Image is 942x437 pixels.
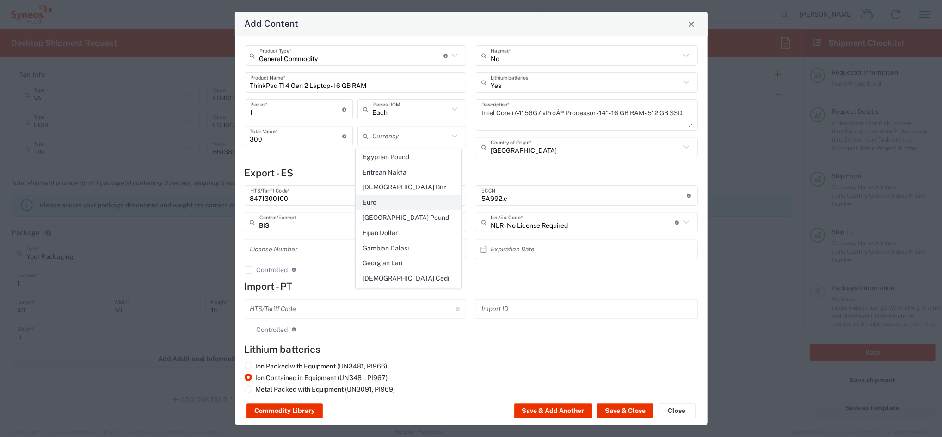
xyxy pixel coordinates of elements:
[356,271,461,286] span: [DEMOGRAPHIC_DATA] Cedi
[356,287,461,301] span: Gibraltar Pound
[356,226,461,240] span: Fijian Dollar
[514,404,592,418] button: Save & Add Another
[356,180,461,194] span: [DEMOGRAPHIC_DATA] Birr
[356,241,461,256] span: Gambian Dalasi
[245,374,388,382] label: Ion Contained in Equipment (UN3481, PI967)
[245,385,395,393] label: Metal Packed with Equipment (UN3091, PI969)
[685,18,698,31] button: Close
[356,165,461,180] span: Eritrean Nakfa
[245,267,288,274] label: Controlled
[356,256,461,270] span: Georgian Lari
[246,404,323,418] button: Commodity Library
[245,344,698,356] h4: Lithium batteries
[597,404,653,418] button: Save & Close
[356,150,461,164] span: Egyptian Pound
[245,326,288,334] label: Controlled
[244,17,298,31] h4: Add Content
[356,195,461,210] span: Euro
[356,211,461,225] span: [GEOGRAPHIC_DATA] Pound
[245,362,388,370] label: Ion Packed with Equipment (UN3481, PI966)
[245,281,698,293] h4: Import - PT
[659,404,696,418] button: Close
[245,168,698,179] h4: Export - ES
